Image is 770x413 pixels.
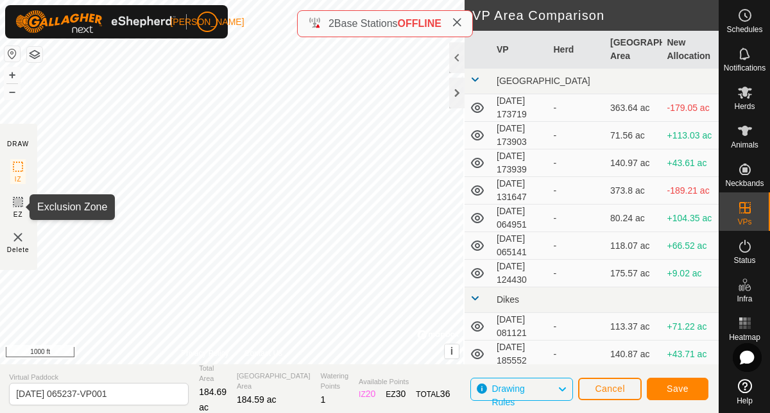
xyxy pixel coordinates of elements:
td: 140.97 ac [605,149,662,177]
button: + [4,67,20,83]
div: - [554,129,601,142]
span: EZ [13,210,23,219]
div: IZ [359,387,375,401]
span: Infra [737,295,752,303]
td: [DATE] 081121 [492,313,549,341]
td: 363.64 ac [605,94,662,122]
a: Privacy Policy [181,348,229,359]
a: Help [719,374,770,410]
span: 36 [440,389,450,399]
th: VP [492,31,549,69]
div: - [554,184,601,198]
span: Virtual Paddock [9,372,189,383]
td: [DATE] 173719 [492,94,549,122]
td: +113.03 ac [662,122,719,149]
td: 113.37 ac [605,313,662,341]
td: [DATE] 124430 [492,260,549,287]
button: Map Layers [27,47,42,62]
span: Base Stations [334,18,398,29]
th: Herd [549,31,606,69]
a: Contact Us [244,348,282,359]
td: [DATE] 185552 [492,341,549,368]
td: -179.05 ac [662,94,719,122]
td: -189.21 ac [662,177,719,205]
td: +71.22 ac [662,313,719,341]
span: Neckbands [725,180,764,187]
td: 80.24 ac [605,205,662,232]
img: VP [10,230,26,245]
td: [DATE] 173939 [492,149,549,177]
span: Animals [731,141,758,149]
span: Status [733,257,755,264]
span: 20 [366,389,376,399]
td: +104.35 ac [662,205,719,232]
span: [PERSON_NAME] [170,15,244,29]
div: EZ [386,387,406,401]
th: [GEOGRAPHIC_DATA] Area [605,31,662,69]
td: 71.56 ac [605,122,662,149]
span: VPs [737,218,751,226]
span: Available Points [359,376,450,387]
td: [DATE] 131647 [492,177,549,205]
span: Total Area [199,363,227,384]
span: 184.69 ac [199,387,227,412]
h2: VP Area Comparison [472,8,719,23]
span: Notifications [724,64,766,72]
span: Save [667,383,689,394]
th: New Allocation [662,31,719,69]
span: IZ [15,174,22,184]
button: Save [647,378,708,400]
span: Watering Points [321,371,349,392]
div: DRAW [7,139,29,149]
span: Dikes [497,294,519,305]
span: 1 [321,394,326,405]
td: [DATE] 173903 [492,122,549,149]
td: 118.07 ac [605,232,662,260]
span: Delete [7,245,30,255]
td: +66.52 ac [662,232,719,260]
span: 30 [396,389,406,399]
div: - [554,212,601,225]
div: - [554,348,601,361]
div: - [554,320,601,333]
span: Drawing Rules [492,383,524,407]
span: [GEOGRAPHIC_DATA] [497,76,590,86]
button: Reset Map [4,46,20,62]
span: Cancel [595,383,625,394]
div: - [554,101,601,115]
span: i [450,346,453,357]
td: [DATE] 064951 [492,205,549,232]
div: - [554,239,601,253]
span: Help [737,397,753,405]
div: - [554,156,601,170]
span: Herds [734,103,755,110]
button: Cancel [578,378,642,400]
img: Gallagher Logo [15,10,176,33]
td: 373.8 ac [605,177,662,205]
div: TOTAL [416,387,450,401]
td: +43.61 ac [662,149,719,177]
td: [DATE] 065141 [492,232,549,260]
button: i [445,344,459,358]
td: 175.57 ac [605,260,662,287]
td: 140.87 ac [605,341,662,368]
div: - [554,267,601,280]
span: Schedules [726,26,762,33]
span: 184.59 ac [237,394,277,405]
td: +43.71 ac [662,341,719,368]
span: [GEOGRAPHIC_DATA] Area [237,371,311,392]
span: Heatmap [729,333,760,341]
button: – [4,84,20,99]
span: OFFLINE [398,18,441,29]
td: +9.02 ac [662,260,719,287]
span: 2 [329,18,334,29]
